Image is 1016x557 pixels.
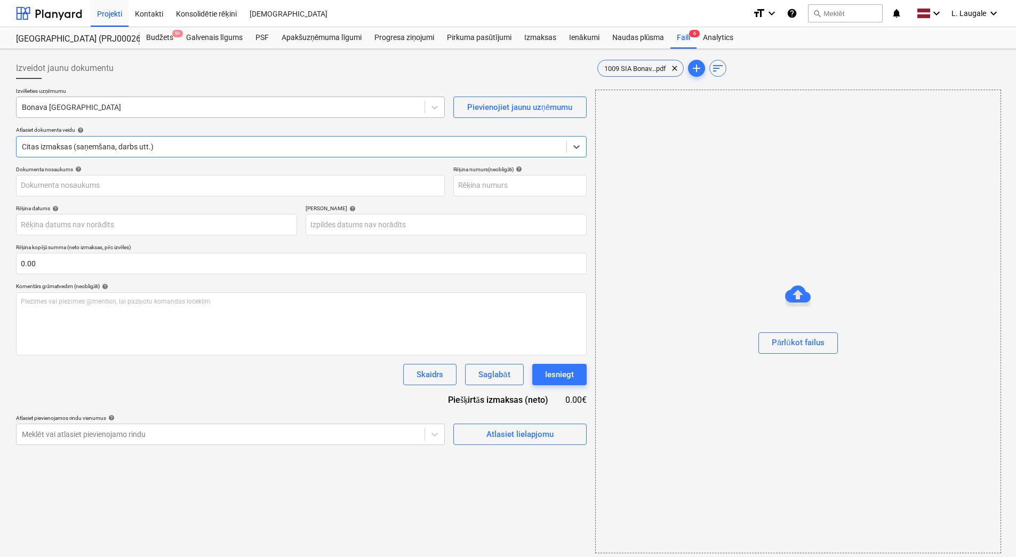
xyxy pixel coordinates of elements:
[172,30,183,37] span: 9+
[73,166,82,172] span: help
[75,127,84,133] span: help
[140,27,180,49] div: Budžets
[670,27,697,49] div: Faili
[670,27,697,49] a: Faili6
[347,205,356,212] span: help
[478,368,510,381] div: Saglabāt
[787,7,797,20] i: Zināšanu pamats
[441,27,518,49] a: Pirkuma pasūtījumi
[306,205,587,212] div: [PERSON_NAME]
[16,34,127,45] div: [GEOGRAPHIC_DATA] (PRJ0002627, K-1 un K-2(2.kārta) 2601960
[453,97,587,118] button: Pievienojiet jaunu uzņēmumu
[16,415,445,421] div: Atlasiet pievienojamos rindu vienumus
[514,166,522,172] span: help
[753,7,765,20] i: format_size
[951,9,986,18] span: L. Laugale
[453,166,587,173] div: Rēķina numurs (neobligāti)
[467,100,573,114] div: Pievienojiet jaunu uzņēmumu
[690,62,703,75] span: add
[808,4,883,22] button: Meklēt
[486,427,554,441] div: Atlasiet lielapjomu
[249,27,275,49] a: PSF
[16,244,587,253] p: Rēķina kopējā summa (neto izmaksas, pēc izvēles)
[606,27,671,49] a: Naudas plūsma
[453,424,587,445] button: Atlasiet lielapjomu
[16,175,445,196] input: Dokumenta nosaukums
[403,364,457,385] button: Skaidrs
[16,87,445,97] p: Izvēlieties uzņēmumu
[711,62,724,75] span: sort
[563,27,606,49] a: Ienākumi
[453,175,587,196] input: Rēķina numurs
[16,253,587,274] input: Rēķina kopējā summa (neto izmaksas, pēc izvēles)
[417,368,443,381] div: Skaidrs
[668,62,681,75] span: clear
[772,336,825,349] div: Pārlūkot failus
[758,332,838,354] button: Pārlūkot failus
[891,7,902,20] i: notifications
[518,27,563,49] a: Izmaksas
[545,368,574,381] div: Iesniegt
[50,205,59,212] span: help
[598,65,673,73] span: 1009 SIA Bonav...pdf
[813,9,821,18] span: search
[16,126,587,133] div: Atlasiet dokumenta veidu
[16,283,587,290] div: Komentārs grāmatvedim (neobligāti)
[180,27,249,49] a: Galvenais līgums
[16,214,297,235] input: Rēķina datums nav norādīts
[930,7,943,20] i: keyboard_arrow_down
[16,166,445,173] div: Dokumenta nosaukums
[100,283,108,290] span: help
[597,60,684,77] div: 1009 SIA Bonav...pdf
[16,62,114,75] span: Izveidot jaunu dokumentu
[465,364,523,385] button: Saglabāt
[106,415,115,421] span: help
[532,364,587,385] button: Iesniegt
[697,27,740,49] a: Analytics
[16,205,297,212] div: Rēķina datums
[963,506,1016,557] iframe: Chat Widget
[595,90,1001,553] div: Pārlūkot failus
[275,27,368,49] a: Apakšuzņēmuma līgumi
[689,30,700,37] span: 6
[765,7,778,20] i: keyboard_arrow_down
[140,27,180,49] a: Budžets9+
[987,7,1000,20] i: keyboard_arrow_down
[306,214,587,235] input: Izpildes datums nav norādīts
[368,27,441,49] a: Progresa ziņojumi
[439,394,565,406] div: Piešķirtās izmaksas (neto)
[565,394,587,406] div: 0.00€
